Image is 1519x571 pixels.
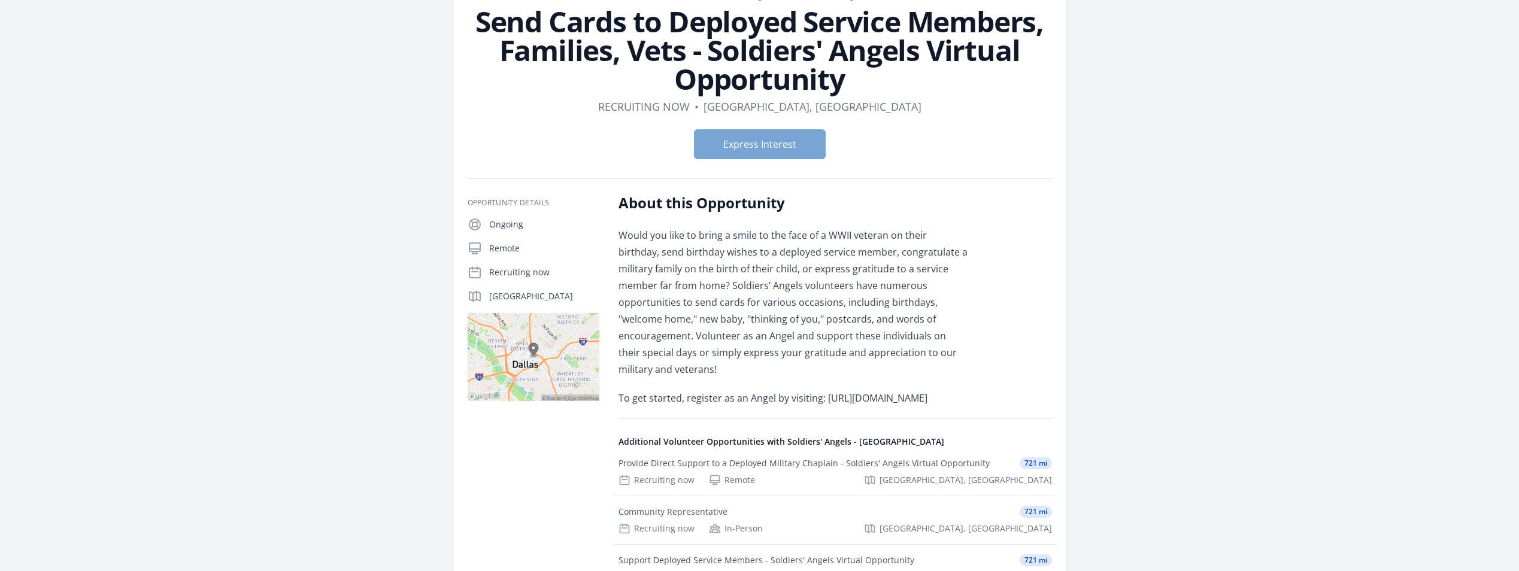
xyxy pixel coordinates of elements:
[618,554,914,566] div: Support Deployed Service Members - Soldiers' Angels Virtual Opportunity
[709,474,755,486] div: Remote
[880,523,1052,534] span: [GEOGRAPHIC_DATA], [GEOGRAPHIC_DATA]
[618,390,969,406] p: To get started, register as an Angel by visiting: [URL][DOMAIN_NAME]
[618,227,969,378] p: Would you like to bring a smile to the face of a WWII veteran on their birthday, send birthday wi...
[1020,554,1052,566] span: 721 mi
[598,98,690,115] dd: Recruiting now
[489,266,599,278] p: Recruiting now
[1020,506,1052,518] span: 721 mi
[614,448,1057,496] a: Provide Direct Support to a Deployed Military Chaplain - Soldiers' Angels Virtual Opportunity 721...
[468,313,599,401] img: Map
[704,98,921,115] dd: [GEOGRAPHIC_DATA], [GEOGRAPHIC_DATA]
[618,506,727,518] div: Community Representative
[618,436,1052,448] h4: Additional Volunteer Opportunities with Soldiers' Angels - [GEOGRAPHIC_DATA]
[468,7,1052,93] h1: Send Cards to Deployed Service Members, Families, Vets - Soldiers' Angels Virtual Opportunity
[709,523,763,534] div: In-Person
[489,290,599,302] p: [GEOGRAPHIC_DATA]
[618,193,969,212] h2: About this Opportunity
[695,98,699,115] div: •
[489,242,599,254] p: Remote
[614,496,1057,544] a: Community Representative 721 mi Recruiting now In-Person [GEOGRAPHIC_DATA], [GEOGRAPHIC_DATA]
[468,198,599,208] h3: Opportunity Details
[618,523,695,534] div: Recruiting now
[618,474,695,486] div: Recruiting now
[880,474,1052,486] span: [GEOGRAPHIC_DATA], [GEOGRAPHIC_DATA]
[1020,457,1052,469] span: 721 mi
[618,457,990,469] div: Provide Direct Support to a Deployed Military Chaplain - Soldiers' Angels Virtual Opportunity
[694,129,826,159] button: Express Interest
[489,218,599,230] p: Ongoing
